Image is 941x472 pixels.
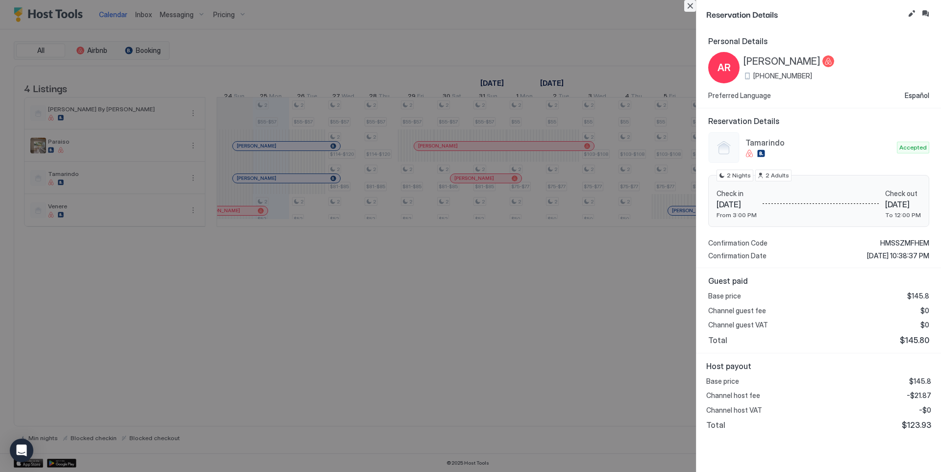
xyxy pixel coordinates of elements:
[708,321,768,329] span: Channel guest VAT
[706,8,904,20] span: Reservation Details
[906,8,917,20] button: Edit reservation
[867,251,929,260] span: [DATE] 10:38:37 PM
[10,439,33,462] div: Open Intercom Messenger
[900,335,929,345] span: $145.80
[920,306,929,315] span: $0
[919,8,931,20] button: Inbox
[766,171,789,180] span: 2 Adults
[919,406,931,415] span: -$0
[907,391,931,400] span: -$21.87
[717,199,757,209] span: [DATE]
[706,406,762,415] span: Channel host VAT
[745,138,893,148] span: Tamarindo
[920,321,929,329] span: $0
[708,292,741,300] span: Base price
[885,199,921,209] span: [DATE]
[706,377,739,386] span: Base price
[708,239,768,248] span: Confirmation Code
[905,91,929,100] span: Español
[727,171,751,180] span: 2 Nights
[708,36,929,46] span: Personal Details
[902,420,931,430] span: $123.93
[708,116,929,126] span: Reservation Details
[885,189,921,198] span: Check out
[708,276,929,286] span: Guest paid
[718,60,731,75] span: AR
[706,391,760,400] span: Channel host fee
[717,211,757,219] span: From 3:00 PM
[885,211,921,219] span: To 12:00 PM
[743,55,820,68] span: [PERSON_NAME]
[907,292,929,300] span: $145.8
[708,91,771,100] span: Preferred Language
[708,335,727,345] span: Total
[708,251,767,260] span: Confirmation Date
[706,420,725,430] span: Total
[899,143,927,152] span: Accepted
[753,72,812,80] span: [PHONE_NUMBER]
[880,239,929,248] span: HMSSZMFHEM
[706,361,931,371] span: Host payout
[708,306,766,315] span: Channel guest fee
[717,189,757,198] span: Check in
[909,377,931,386] span: $145.8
